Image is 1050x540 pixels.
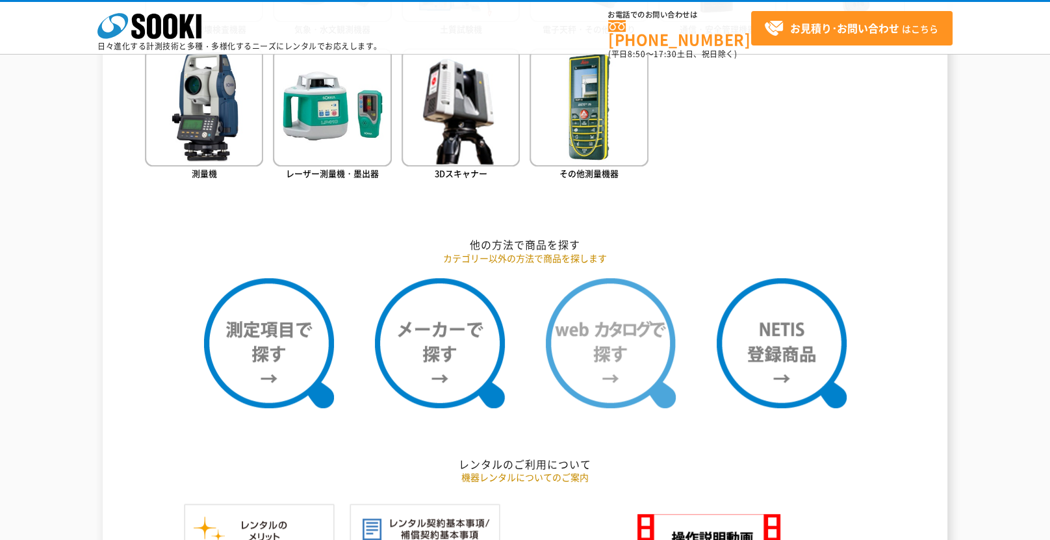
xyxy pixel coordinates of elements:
a: その他測量機器 [530,48,648,183]
a: 測量機 [145,48,263,183]
span: レーザー測量機・墨出器 [286,167,379,179]
p: カテゴリー以外の方法で商品を探します [145,251,905,265]
img: NETIS登録商品 [717,278,847,408]
span: 3Dスキャナー [435,167,487,179]
h2: レンタルのご利用について [145,457,905,471]
span: 測量機 [192,167,217,179]
span: 8:50 [628,48,646,60]
img: メーカーで探す [375,278,505,408]
img: 3Dスキャナー [402,48,520,166]
p: 機器レンタルについてのご案内 [145,470,905,484]
strong: お見積り･お問い合わせ [790,20,899,36]
a: [PHONE_NUMBER] [608,20,751,47]
span: その他測量機器 [559,167,619,179]
span: はこちら [764,19,938,38]
span: お電話でのお問い合わせは [608,11,751,19]
p: 日々進化する計測技術と多種・多様化するニーズにレンタルでお応えします。 [97,42,382,50]
img: レーザー測量機・墨出器 [273,48,391,166]
a: 3Dスキャナー [402,48,520,183]
a: レーザー測量機・墨出器 [273,48,391,183]
img: 測量機 [145,48,263,166]
span: 17:30 [654,48,677,60]
span: (平日 ～ 土日、祝日除く) [608,48,737,60]
h2: 他の方法で商品を探す [145,238,905,251]
img: その他測量機器 [530,48,648,166]
img: 測定項目で探す [204,278,334,408]
img: webカタログで探す [546,278,676,408]
a: お見積り･お問い合わせはこちら [751,11,953,45]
